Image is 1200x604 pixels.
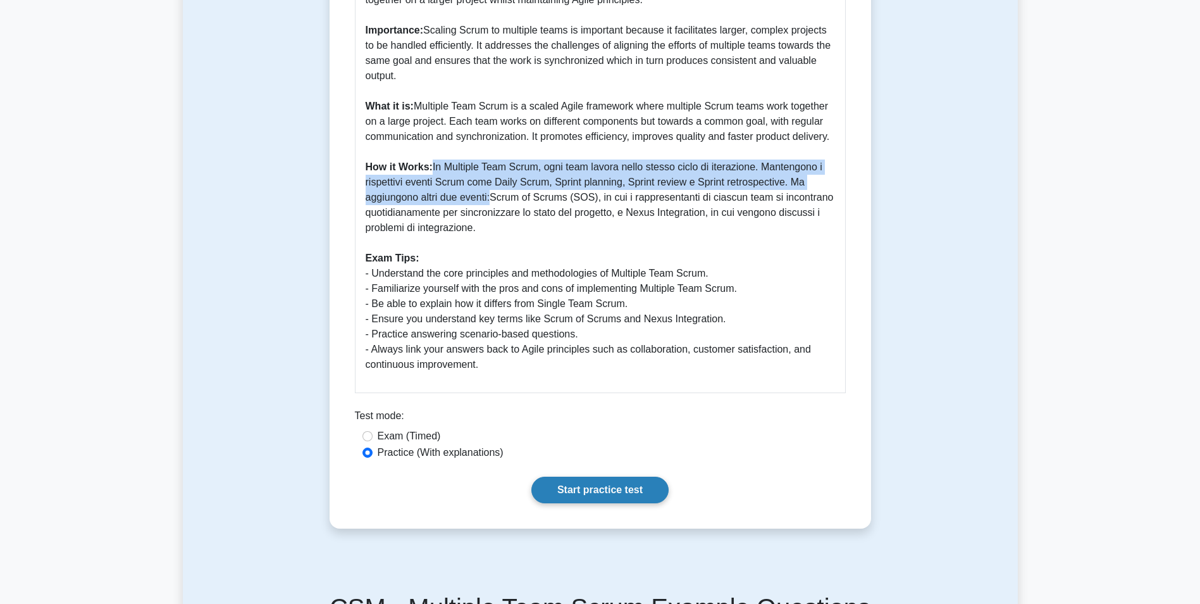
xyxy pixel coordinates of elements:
b: What it is: [366,101,414,111]
b: How it Works: [366,161,433,172]
label: Exam (Timed) [378,429,441,444]
b: Exam Tips: [366,253,419,263]
font: Scrum of Scrums (SOS), in cui i rappresentanti di ciascun team si incontrano quotidianamente per ... [366,192,834,233]
font: In Multiple Team Scrum, ogni team lavora nello stesso ciclo di iterazione. Mantengono i rispettiv... [366,161,822,203]
a: Start practice test [531,477,669,503]
div: Test mode: [355,408,846,429]
label: Practice (With explanations) [378,445,504,460]
b: Importance: [366,25,424,35]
